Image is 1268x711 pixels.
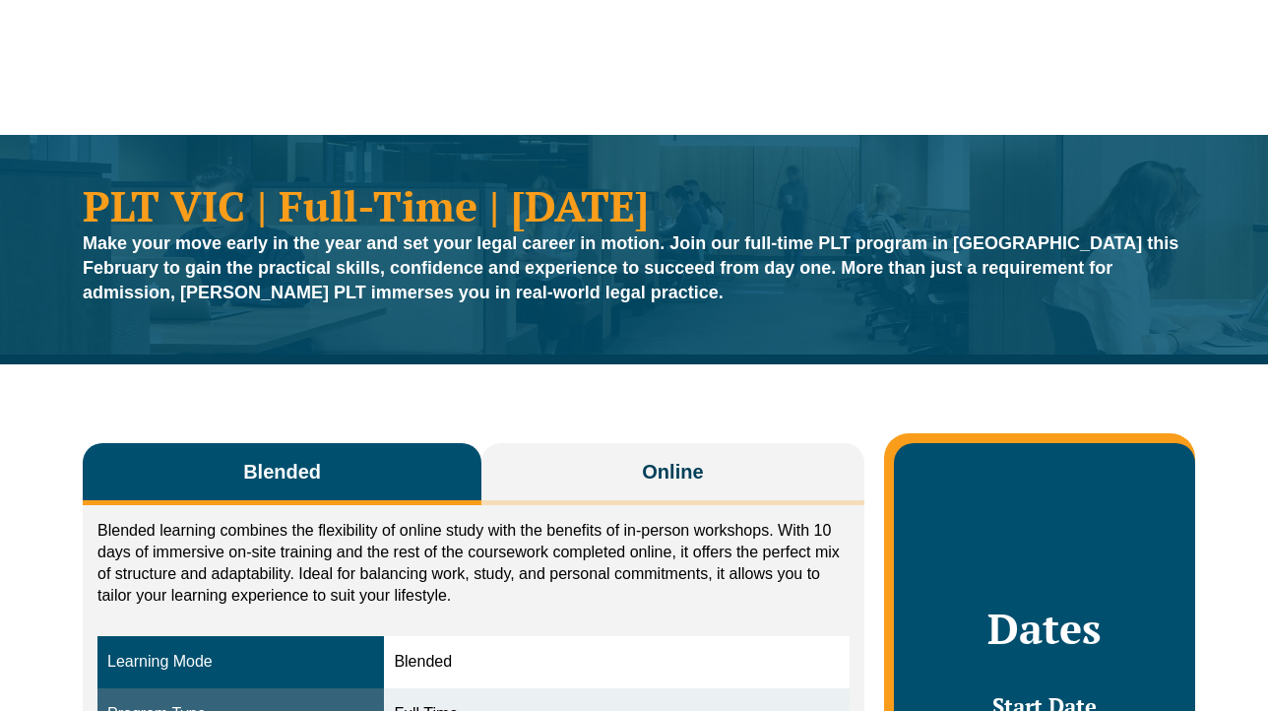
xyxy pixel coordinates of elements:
span: Online [642,458,703,485]
h2: Dates [914,604,1175,653]
div: Blended [394,651,839,674]
div: Learning Mode [107,651,374,674]
span: Blended [243,458,321,485]
strong: Make your move early in the year and set your legal career in motion. Join our full-time PLT prog... [83,233,1178,302]
h1: PLT VIC | Full-Time | [DATE] [83,184,1185,226]
p: Blended learning combines the flexibility of online study with the benefits of in-person workshop... [97,520,850,607]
